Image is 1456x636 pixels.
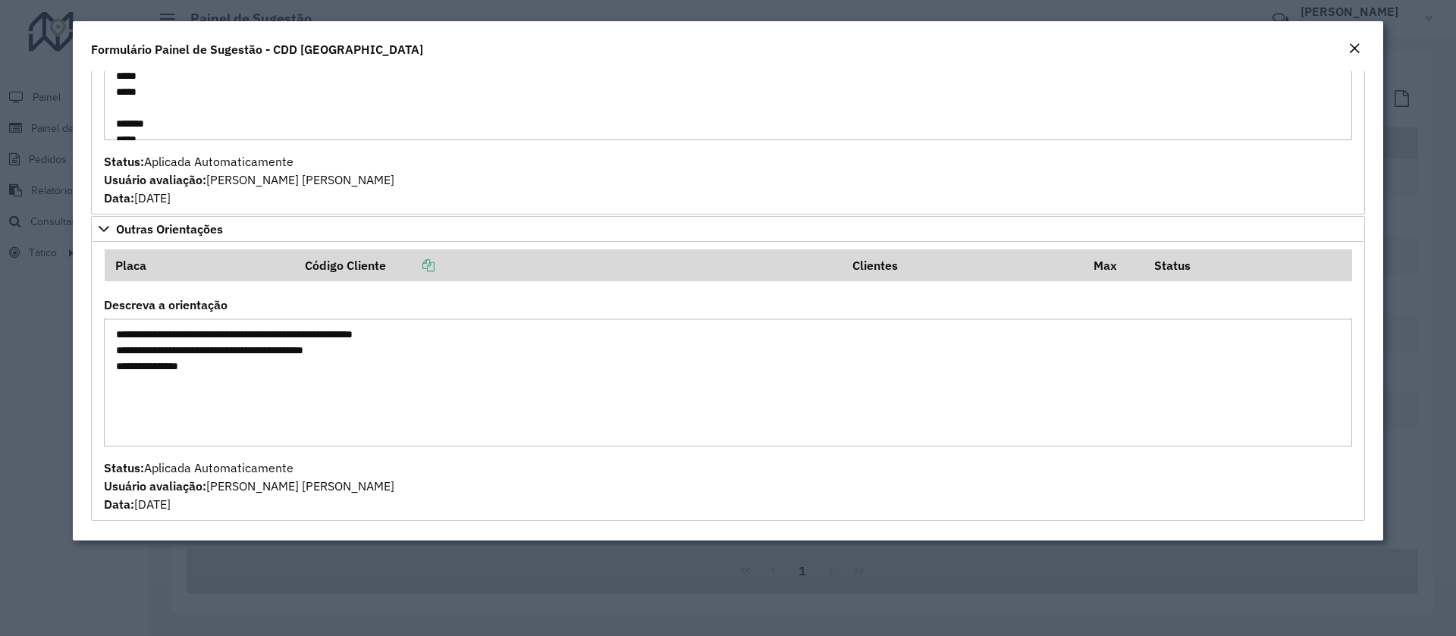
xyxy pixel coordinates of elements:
a: Copiar [386,258,435,273]
strong: Data: [104,190,134,205]
em: Fechar [1348,42,1360,55]
th: Max [1084,249,1144,281]
button: Close [1344,39,1365,59]
strong: Usuário avaliação: [104,172,206,187]
strong: Status: [104,154,144,169]
h4: Formulário Painel de Sugestão - CDD [GEOGRAPHIC_DATA] [91,40,423,58]
th: Código Cliente [294,249,842,281]
strong: Status: [104,460,144,475]
span: Aplicada Automaticamente [PERSON_NAME] [PERSON_NAME] [DATE] [104,460,394,512]
span: Outras Orientações [116,223,223,235]
th: Clientes [842,249,1083,281]
a: Outras Orientações [91,216,1365,242]
strong: Usuário avaliação: [104,478,206,493]
span: Aplicada Automaticamente [PERSON_NAME] [PERSON_NAME] [DATE] [104,154,394,205]
strong: Data: [104,497,134,512]
th: Placa [105,249,295,281]
th: Status [1144,249,1352,281]
div: Outras Orientações [91,242,1365,521]
label: Descreva a orientação [104,296,227,314]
